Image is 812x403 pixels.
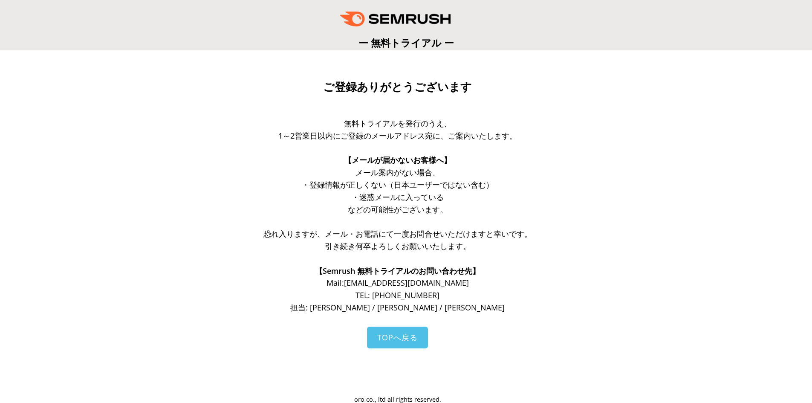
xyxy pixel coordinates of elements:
[323,81,472,93] span: ご登録ありがとうございます
[263,229,532,239] span: 恐れ入りますが、メール・お電話にて一度お問合せいただけますと幸いです。
[348,204,448,215] span: などの可能性がございます。
[358,36,454,49] span: ー 無料トライアル ー
[315,266,480,276] span: 【Semrush 無料トライアルのお問い合わせ先】
[344,155,451,165] span: 【メールが届かないお客様へ】
[327,278,469,288] span: Mail: [EMAIL_ADDRESS][DOMAIN_NAME]
[352,192,444,202] span: ・迷惑メールに入っている
[302,180,494,190] span: ・登録情報が正しくない（日本ユーザーではない含む）
[325,241,471,251] span: 引き続き何卒よろしくお願いいたします。
[355,290,439,300] span: TEL: [PHONE_NUMBER]
[290,302,505,313] span: 担当: [PERSON_NAME] / [PERSON_NAME] / [PERSON_NAME]
[367,327,428,348] a: TOPへ戻る
[355,167,440,177] span: メール案内がない場合、
[344,118,451,128] span: 無料トライアルを発行のうえ、
[278,130,517,141] span: 1～2営業日以内にご登録のメールアドレス宛に、ご案内いたします。
[377,332,418,342] span: TOPへ戻る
